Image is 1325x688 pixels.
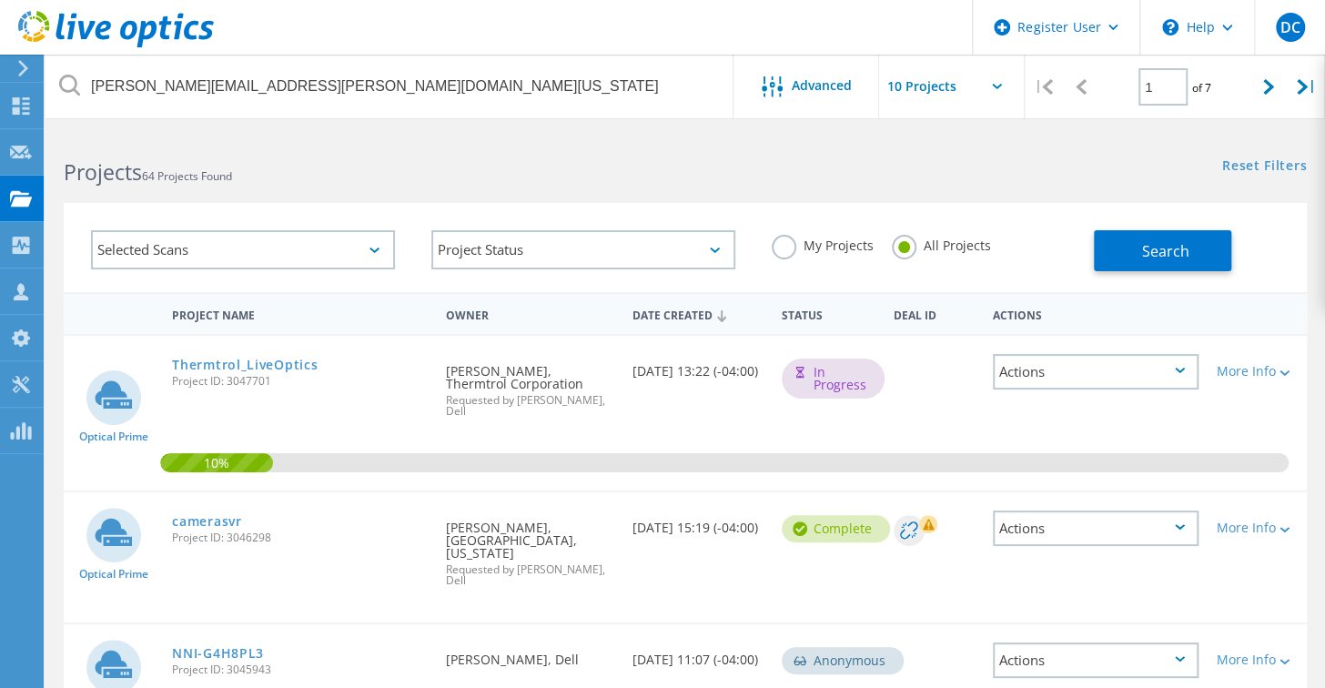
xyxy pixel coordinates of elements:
[163,297,437,330] div: Project Name
[446,395,614,417] span: Requested by [PERSON_NAME], Dell
[1162,19,1178,35] svg: \n
[142,168,232,184] span: 64 Projects Found
[172,359,318,371] a: Thermtrol_LiveOptics
[1279,20,1300,35] span: DC
[623,297,773,331] div: Date Created
[172,532,428,543] span: Project ID: 3046298
[623,624,773,684] div: [DATE] 11:07 (-04:00)
[892,235,991,252] label: All Projects
[431,230,735,269] div: Project Status
[773,297,885,330] div: Status
[18,38,214,51] a: Live Optics Dashboard
[623,336,773,396] div: [DATE] 13:22 (-04:00)
[79,569,148,580] span: Optical Prime
[792,79,852,92] span: Advanced
[885,297,984,330] div: Deal Id
[1217,365,1298,378] div: More Info
[1094,230,1231,271] button: Search
[91,230,395,269] div: Selected Scans
[1288,55,1325,119] div: |
[437,492,623,604] div: [PERSON_NAME], [GEOGRAPHIC_DATA], [US_STATE]
[1142,241,1189,261] span: Search
[772,235,874,252] label: My Projects
[46,55,734,118] input: Search projects by name, owner, ID, company, etc
[623,492,773,552] div: [DATE] 15:19 (-04:00)
[79,431,148,442] span: Optical Prime
[782,647,904,674] div: Anonymous
[446,564,614,586] span: Requested by [PERSON_NAME], Dell
[1025,55,1062,119] div: |
[782,515,890,542] div: Complete
[172,376,428,387] span: Project ID: 3047701
[437,336,623,435] div: [PERSON_NAME], Thermtrol Corporation
[1192,80,1211,96] span: of 7
[782,359,885,399] div: In Progress
[1217,521,1298,534] div: More Info
[172,647,264,660] a: NNI-G4H8PL3
[160,453,273,470] span: 10%
[172,664,428,675] span: Project ID: 3045943
[993,354,1199,390] div: Actions
[437,297,623,330] div: Owner
[993,642,1199,678] div: Actions
[1217,653,1298,666] div: More Info
[172,515,241,528] a: camerasvr
[1222,159,1307,175] a: Reset Filters
[984,297,1208,330] div: Actions
[437,624,623,684] div: [PERSON_NAME], Dell
[64,157,142,187] b: Projects
[993,511,1199,546] div: Actions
